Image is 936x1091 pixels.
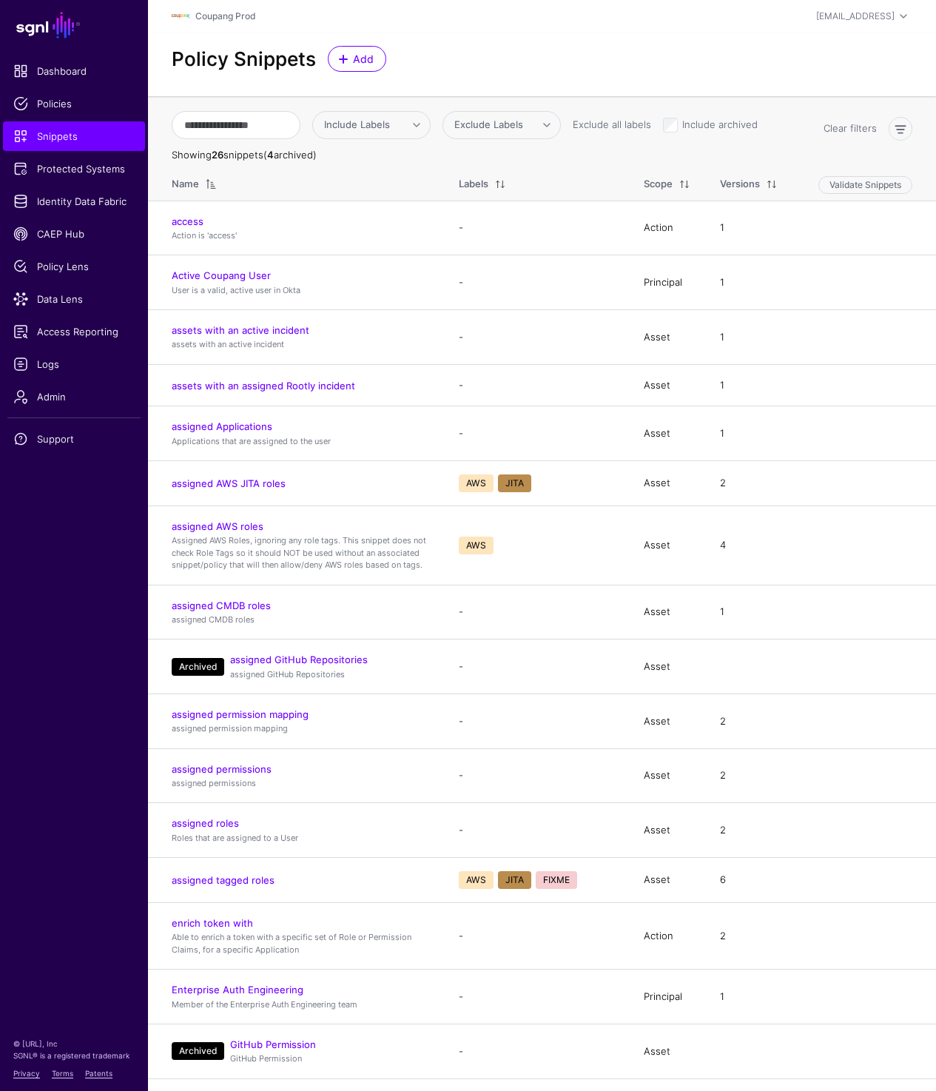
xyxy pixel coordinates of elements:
[629,310,705,365] td: Asset
[717,873,729,887] div: 6
[230,668,429,681] p: assigned GitHub Repositories
[629,803,705,858] td: Asset
[717,426,727,441] div: 1
[629,748,705,803] td: Asset
[818,176,912,194] button: Validate Snippets
[3,89,145,118] a: Policies
[498,474,531,492] span: JITA
[172,600,271,611] a: assigned CMDB roles
[444,406,629,461] td: -
[13,161,135,176] span: Protected Systems
[172,520,263,532] a: assigned AWS roles
[172,931,429,956] p: Able to enrich a token with a specific set of Role or Permission Claims, for a specific Application
[230,1038,316,1050] a: GitHub Permission
[172,284,429,297] p: User is a valid, active user in Okta
[3,349,145,379] a: Logs
[444,310,629,365] td: -
[3,56,145,86] a: Dashboard
[629,585,705,640] td: Asset
[717,768,729,783] div: 2
[644,177,673,192] div: Scope
[498,871,531,889] span: JITA
[444,903,629,970] td: -
[444,364,629,406] td: -
[13,1050,135,1061] p: SGNL® is a registered trademark
[172,777,429,790] p: assigned permissions
[172,614,429,626] p: assigned CMDB roles
[172,917,253,929] a: enrich token with
[13,96,135,111] span: Policies
[3,252,145,281] a: Policy Lens
[85,1069,112,1078] a: Patents
[629,1024,705,1079] td: Asset
[172,998,429,1011] p: Member of the Enterprise Auth Engineering team
[13,357,135,372] span: Logs
[629,255,705,310] td: Principal
[13,1069,40,1078] a: Privacy
[629,903,705,970] td: Action
[3,187,145,216] a: Identity Data Fabric
[629,506,705,585] td: Asset
[351,51,376,67] span: Add
[13,292,135,306] span: Data Lens
[717,605,727,620] div: 1
[172,420,272,432] a: assigned Applications
[629,461,705,506] td: Asset
[13,64,135,78] span: Dashboard
[3,284,145,314] a: Data Lens
[172,338,429,351] p: assets with an active incident
[444,585,629,640] td: -
[717,538,729,553] div: 4
[717,221,727,235] div: 1
[172,47,316,70] h2: Policy Snippets
[682,118,758,132] label: Include archived
[444,748,629,803] td: -
[454,118,523,130] span: Exclude Labels
[444,694,629,749] td: -
[267,149,274,161] strong: 4
[629,640,705,694] td: Asset
[444,1024,629,1079] td: -
[172,763,272,775] a: assigned permissions
[172,380,355,392] a: assets with an assigned Rootly incident
[212,149,223,161] strong: 26
[3,382,145,412] a: Admin
[13,194,135,209] span: Identity Data Fabric
[172,215,203,227] a: access
[717,275,727,290] div: 1
[444,255,629,310] td: -
[172,477,286,489] a: assigned AWS JITA roles
[324,118,390,130] span: Include Labels
[13,324,135,339] span: Access Reporting
[629,858,705,903] td: Asset
[717,714,729,729] div: 2
[172,229,429,242] p: Action is 'access'
[52,1069,73,1078] a: Terms
[148,148,936,163] th: Showing snippets ( archived)
[629,201,705,255] td: Action
[172,708,309,720] a: assigned permission mapping
[13,1038,135,1050] p: © [URL], Inc
[172,817,239,829] a: assigned roles
[172,832,429,845] p: Roles that are assigned to a User
[172,324,309,336] a: assets with an active incident
[172,722,429,735] p: assigned permission mapping
[13,129,135,144] span: Snippets
[9,9,139,41] a: SGNL
[629,970,705,1024] td: Principal
[3,317,145,346] a: Access Reporting
[629,406,705,461] td: Asset
[172,269,271,281] a: Active Coupang User
[717,823,729,838] div: 2
[444,803,629,858] td: -
[13,226,135,241] span: CAEP Hub
[717,990,727,1004] div: 1
[717,929,729,944] div: 2
[459,474,494,492] span: AWS
[13,432,135,446] span: Support
[459,177,488,192] div: Labels
[3,219,145,249] a: CAEP Hub
[3,154,145,184] a: Protected Systems
[13,259,135,274] span: Policy Lens
[3,121,145,151] a: Snippets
